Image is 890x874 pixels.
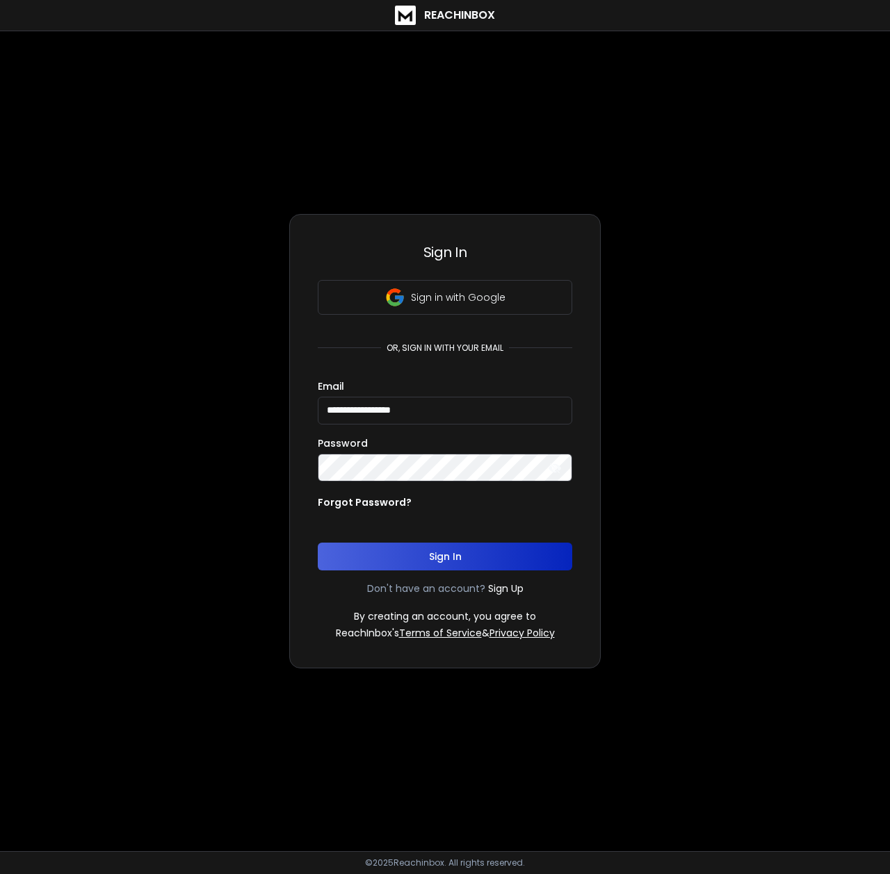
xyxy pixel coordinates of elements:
[367,582,485,595] p: Don't have an account?
[318,438,368,448] label: Password
[411,290,505,304] p: Sign in with Google
[395,6,416,25] img: logo
[489,626,555,640] a: Privacy Policy
[381,343,509,354] p: or, sign in with your email
[365,857,525,868] p: © 2025 Reachinbox. All rights reserved.
[354,609,536,623] p: By creating an account, you agree to
[318,495,412,509] p: Forgot Password?
[318,381,344,391] label: Email
[318,280,572,315] button: Sign in with Google
[399,626,482,640] a: Terms of Service
[488,582,524,595] a: Sign Up
[336,626,555,640] p: ReachInbox's &
[424,7,495,24] h1: ReachInbox
[318,543,572,570] button: Sign In
[395,6,495,25] a: ReachInbox
[318,242,572,262] h3: Sign In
